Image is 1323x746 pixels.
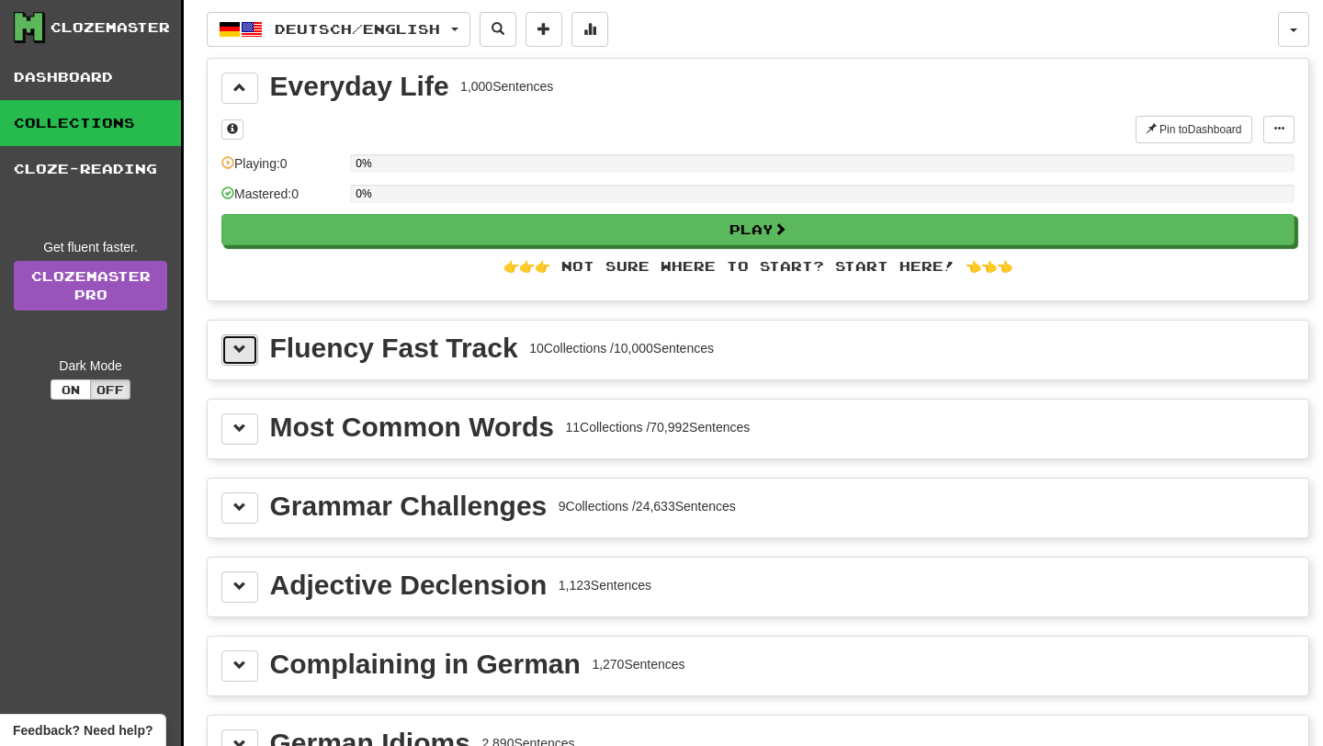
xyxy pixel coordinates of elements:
div: 1,270 Sentences [592,655,684,673]
button: Pin toDashboard [1136,116,1252,143]
button: Deutsch/English [207,12,470,47]
div: Dark Mode [14,356,167,375]
div: Grammar Challenges [270,492,548,520]
button: Play [221,214,1295,245]
button: Off [90,379,130,400]
div: Complaining in German [270,650,581,678]
div: Most Common Words [270,413,554,441]
div: Fluency Fast Track [270,334,518,362]
button: Search sentences [480,12,516,47]
div: Get fluent faster. [14,238,167,256]
div: 1,123 Sentences [559,576,651,594]
span: Deutsch / English [275,21,440,37]
div: 10 Collections / 10,000 Sentences [529,339,714,357]
div: Clozemaster [51,18,170,37]
div: Adjective Declension [270,571,548,599]
div: 11 Collections / 70,992 Sentences [565,418,750,436]
div: Playing: 0 [221,154,341,185]
span: Open feedback widget [13,721,153,740]
div: 1,000 Sentences [460,77,553,96]
div: Mastered: 0 [221,185,341,215]
div: Everyday Life [270,73,449,100]
div: 👉👉👉 Not sure where to start? Start here! 👈👈👈 [221,257,1295,276]
a: ClozemasterPro [14,261,167,311]
button: On [51,379,91,400]
div: 9 Collections / 24,633 Sentences [559,497,736,515]
button: Add sentence to collection [526,12,562,47]
button: More stats [571,12,608,47]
